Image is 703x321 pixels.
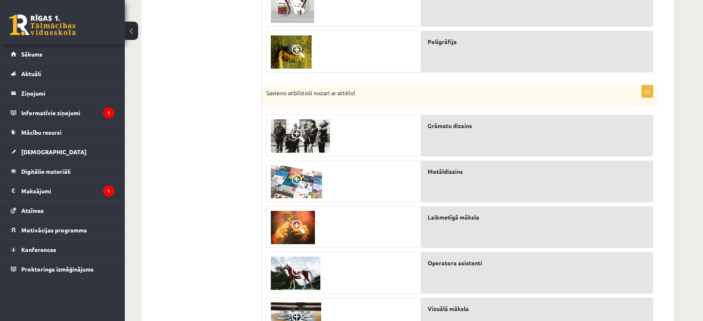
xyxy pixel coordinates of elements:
a: [DEMOGRAPHIC_DATA] [11,142,114,161]
i: 1 [103,107,114,119]
a: Konferences [11,240,114,259]
legend: Ziņojumi [21,84,114,103]
span: Motivācijas programma [21,226,87,234]
span: Metāldizains [428,167,463,176]
p: Savieno atbilstoši nozari ar attēlu! [266,89,611,97]
img: 2.jpg [271,35,312,69]
a: Digitālie materiāli [11,162,114,181]
p: 5p [641,84,653,98]
span: Digitālie materiāli [21,168,71,175]
a: Motivācijas programma [11,220,114,240]
span: [DEMOGRAPHIC_DATA] [21,148,87,156]
a: Maksājumi1 [11,181,114,200]
span: Atzīmes [21,207,44,214]
a: Informatīvie ziņojumi1 [11,103,114,122]
legend: Maksājumi [21,181,114,200]
img: 3.jpg [271,257,320,290]
span: Sākums [21,50,42,58]
span: Konferences [21,246,56,253]
a: Sākums [11,44,114,64]
img: 2.jpg [271,119,330,153]
span: Poligrāfija [428,37,457,46]
img: 5.png [271,165,322,198]
span: Vizuālā māksla [428,304,469,313]
a: Mācību resursi [11,123,114,142]
a: Rīgas 1. Tālmācības vidusskola [9,15,76,35]
a: Proktoringa izmēģinājums [11,259,114,279]
span: Mācību resursi [21,128,62,136]
span: Laikmetīgā māksla [428,213,479,222]
a: Aktuāli [11,64,114,83]
span: Proktoringa izmēģinājums [21,265,94,273]
span: Grāmatu dizains [428,121,472,130]
span: Aktuāli [21,70,41,77]
span: Operatora asistenti [428,259,482,267]
img: 4.jpg [271,211,315,244]
legend: Informatīvie ziņojumi [21,103,114,122]
a: Ziņojumi [11,84,114,103]
i: 1 [103,185,114,197]
a: Atzīmes [11,201,114,220]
